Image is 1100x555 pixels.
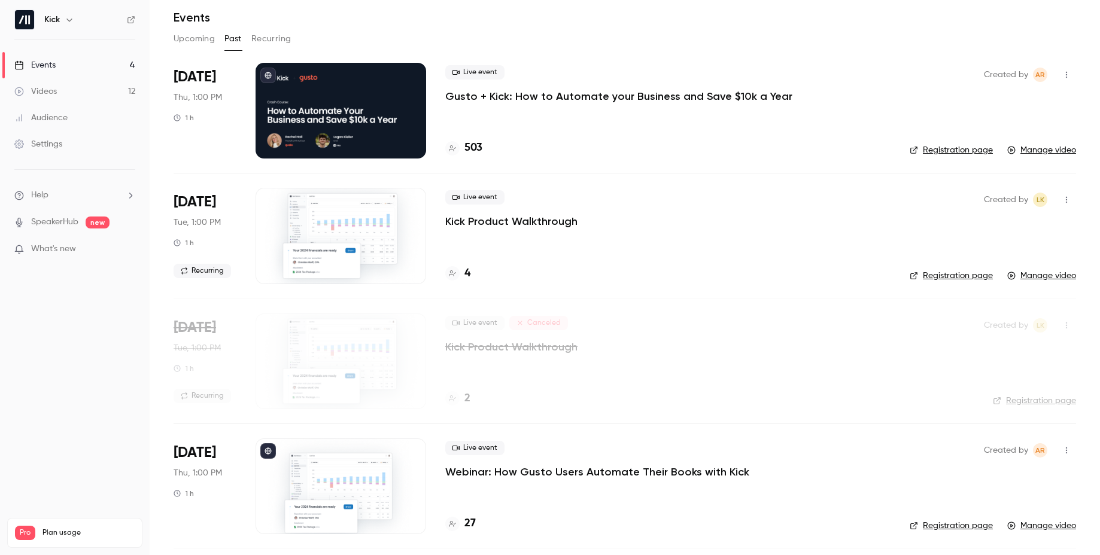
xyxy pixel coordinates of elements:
[445,391,470,407] a: 2
[445,140,482,156] a: 503
[445,65,505,80] span: Live event
[14,59,56,71] div: Events
[910,520,993,532] a: Registration page
[44,14,60,26] h6: Kick
[15,526,35,540] span: Pro
[42,528,135,538] span: Plan usage
[251,29,291,48] button: Recurring
[31,216,78,228] a: SpeakerHub
[174,92,222,103] span: Thu, 1:00 PM
[1007,520,1076,532] a: Manage video
[445,190,505,205] span: Live event
[174,238,194,248] div: 1 h
[174,364,194,373] div: 1 h
[174,438,236,534] div: Sep 4 Thu, 11:00 AM (America/Los Angeles)
[1035,443,1045,458] span: AR
[445,465,749,479] a: Webinar: How Gusto Users Automate Their Books with Kick
[445,266,470,282] a: 4
[14,86,57,97] div: Videos
[14,138,62,150] div: Settings
[174,342,221,354] span: Tue, 1:00 PM
[174,318,216,337] span: [DATE]
[174,489,194,498] div: 1 h
[464,516,476,532] h4: 27
[174,68,216,87] span: [DATE]
[445,316,505,330] span: Live event
[464,266,470,282] h4: 4
[174,29,215,48] button: Upcoming
[14,112,68,124] div: Audience
[509,316,568,330] span: Canceled
[31,243,76,255] span: What's new
[910,270,993,282] a: Registration page
[445,340,578,354] a: Kick Product Walkthrough
[224,29,242,48] button: Past
[174,216,221,228] span: Tue, 1:00 PM
[174,264,231,278] span: Recurring
[174,188,236,283] div: Sep 23 Tue, 11:00 AM (America/Los Angeles)
[1037,318,1044,333] span: LK
[1037,193,1044,207] span: LK
[910,144,993,156] a: Registration page
[121,244,135,255] iframe: Noticeable Trigger
[174,443,216,462] span: [DATE]
[1033,318,1047,333] span: Logan Kieller
[984,193,1028,207] span: Created by
[174,389,231,403] span: Recurring
[984,443,1028,458] span: Created by
[984,68,1028,82] span: Created by
[1033,443,1047,458] span: Andrew Roth
[14,189,135,202] li: help-dropdown-opener
[31,189,48,202] span: Help
[174,63,236,158] div: Sep 25 Thu, 11:00 AM (America/Vancouver)
[174,313,236,409] div: Sep 9 Tue, 11:00 AM (America/Los Angeles)
[445,214,578,228] a: Kick Product Walkthrough
[984,318,1028,333] span: Created by
[445,516,476,532] a: 27
[1033,68,1047,82] span: Andrew Roth
[174,10,210,25] h1: Events
[1033,193,1047,207] span: Logan Kieller
[464,391,470,407] h4: 2
[993,395,1076,407] a: Registration page
[445,441,505,455] span: Live event
[1035,68,1045,82] span: AR
[174,113,194,123] div: 1 h
[174,193,216,212] span: [DATE]
[445,89,792,103] a: Gusto + Kick: How to Automate your Business and Save $10k a Year
[1007,144,1076,156] a: Manage video
[15,10,34,29] img: Kick
[464,140,482,156] h4: 503
[174,467,222,479] span: Thu, 1:00 PM
[1007,270,1076,282] a: Manage video
[86,216,110,228] span: new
